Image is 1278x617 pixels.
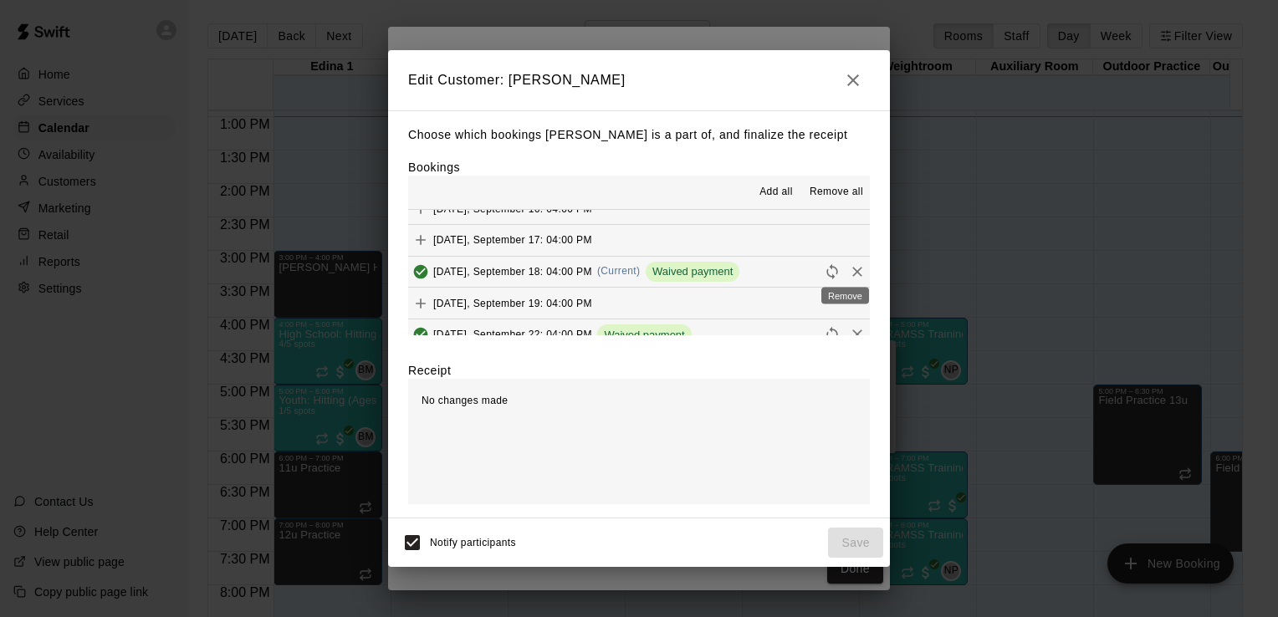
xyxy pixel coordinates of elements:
[433,265,592,277] span: [DATE], September 18: 04:00 PM
[433,329,592,340] span: [DATE], September 22: 04:00 PM
[422,395,508,406] span: No changes made
[408,362,451,379] label: Receipt
[821,288,869,304] div: Remove
[597,265,641,277] span: (Current)
[803,179,870,206] button: Remove all
[408,319,870,350] button: Added & Paid[DATE], September 22: 04:00 PMWaived paymentRescheduleRemove
[408,225,870,256] button: Add[DATE], September 17: 04:00 PM
[820,328,845,340] span: Reschedule
[810,184,863,201] span: Remove all
[408,259,433,284] button: Added & Paid
[433,234,592,246] span: [DATE], September 17: 04:00 PM
[646,265,739,278] span: Waived payment
[408,125,870,145] p: Choose which bookings [PERSON_NAME] is a part of, and finalize the receipt
[408,161,460,174] label: Bookings
[408,288,870,319] button: Add[DATE], September 19: 04:00 PM
[749,179,803,206] button: Add all
[388,50,890,110] h2: Edit Customer: [PERSON_NAME]
[408,257,870,288] button: Added & Paid[DATE], September 18: 04:00 PM(Current)Waived paymentRescheduleRemove
[597,329,691,341] span: Waived payment
[408,233,433,246] span: Add
[845,328,870,340] span: Remove
[433,297,592,308] span: [DATE], September 19: 04:00 PM
[430,537,516,548] span: Notify participants
[408,201,433,214] span: Add
[408,322,433,347] button: Added & Paid
[759,184,793,201] span: Add all
[408,296,433,308] span: Add
[820,264,845,277] span: Reschedule
[845,264,870,277] span: Remove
